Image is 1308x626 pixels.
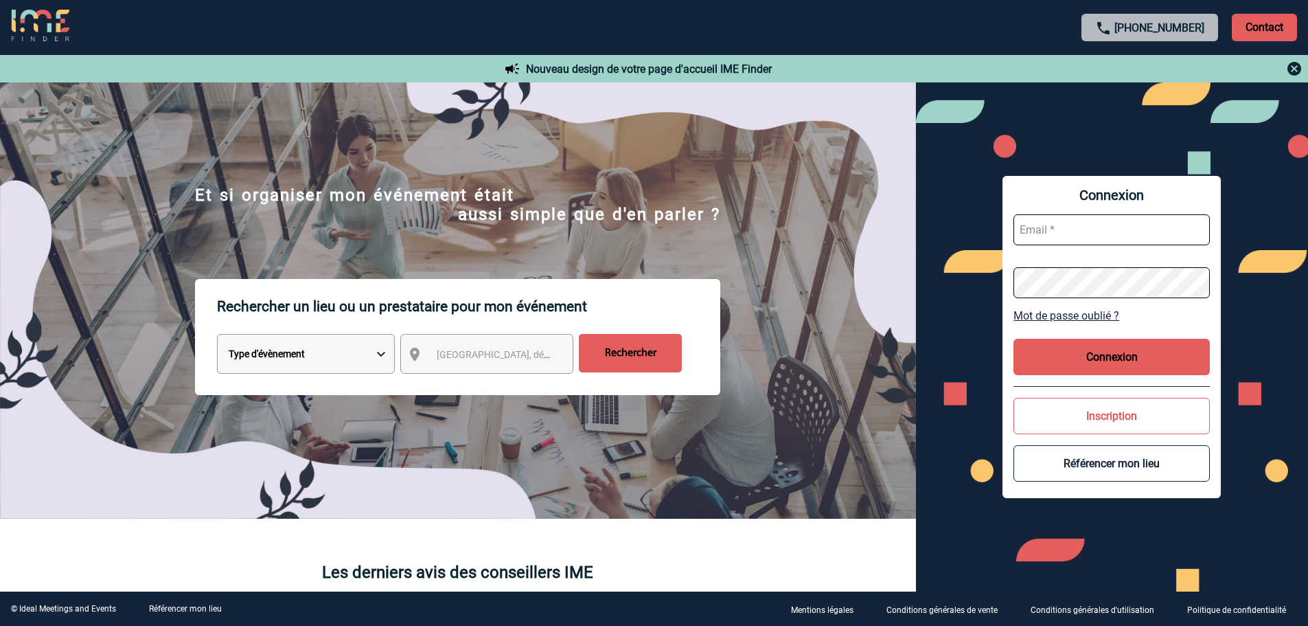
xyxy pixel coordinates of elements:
a: Conditions générales de vente [875,603,1020,616]
button: Inscription [1013,398,1210,434]
p: Politique de confidentialité [1187,605,1286,615]
a: Référencer mon lieu [149,604,222,614]
p: Contact [1232,14,1297,41]
p: Mentions légales [791,605,853,615]
button: Référencer mon lieu [1013,445,1210,482]
p: Conditions générales de vente [886,605,998,615]
a: Mot de passe oublié ? [1013,309,1210,322]
input: Email * [1013,214,1210,245]
a: Politique de confidentialité [1176,603,1308,616]
a: Conditions générales d'utilisation [1020,603,1176,616]
a: Mentions légales [780,603,875,616]
a: [PHONE_NUMBER] [1114,21,1204,34]
p: Conditions générales d'utilisation [1031,605,1154,615]
input: Rechercher [579,334,682,372]
img: call-24-px.png [1095,20,1112,36]
span: Connexion [1013,187,1210,203]
div: © Ideal Meetings and Events [11,604,116,614]
p: Rechercher un lieu ou un prestataire pour mon événement [217,279,720,334]
button: Connexion [1013,339,1210,375]
span: [GEOGRAPHIC_DATA], département, région... [437,349,628,360]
